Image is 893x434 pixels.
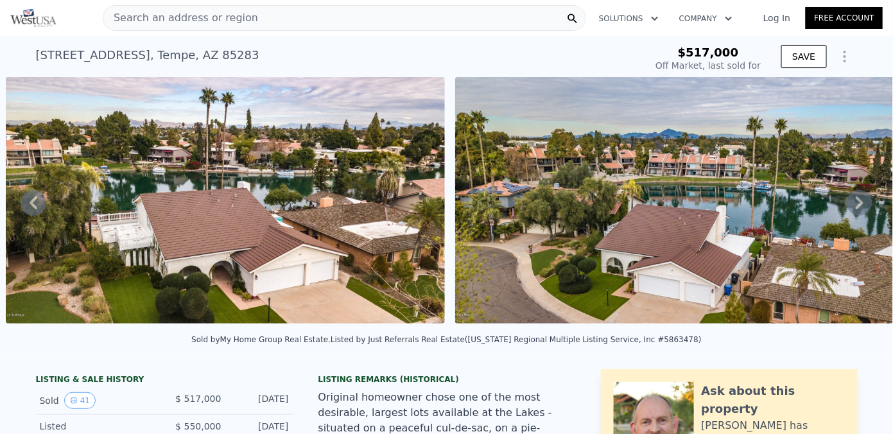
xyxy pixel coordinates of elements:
span: $517,000 [678,46,739,59]
img: Pellego [10,9,56,27]
a: Free Account [806,7,883,29]
button: View historical data [64,392,96,409]
img: Sale: 13429577 Parcel: 9529286 [6,77,445,324]
button: SAVE [781,45,826,68]
button: Company [669,7,743,30]
div: [DATE] [232,392,289,409]
div: Listed [40,420,154,433]
a: Log In [748,12,806,24]
div: LISTING & SALE HISTORY [36,374,293,387]
div: Listing Remarks (Historical) [318,374,575,385]
div: Ask about this property [702,382,845,418]
span: $ 550,000 [175,421,221,431]
span: Search an address or region [103,10,258,26]
button: Show Options [832,44,858,69]
div: Sold by My Home Group Real Estate . [191,335,331,344]
div: [STREET_ADDRESS] , Tempe , AZ 85283 [36,46,259,64]
button: Solutions [589,7,669,30]
div: [DATE] [232,420,289,433]
div: Listed by Just Referrals Real Estate ([US_STATE] Regional Multiple Listing Service, Inc #5863478) [331,335,702,344]
span: $ 517,000 [175,394,221,404]
div: Sold [40,392,154,409]
div: Off Market, last sold for [655,59,761,72]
